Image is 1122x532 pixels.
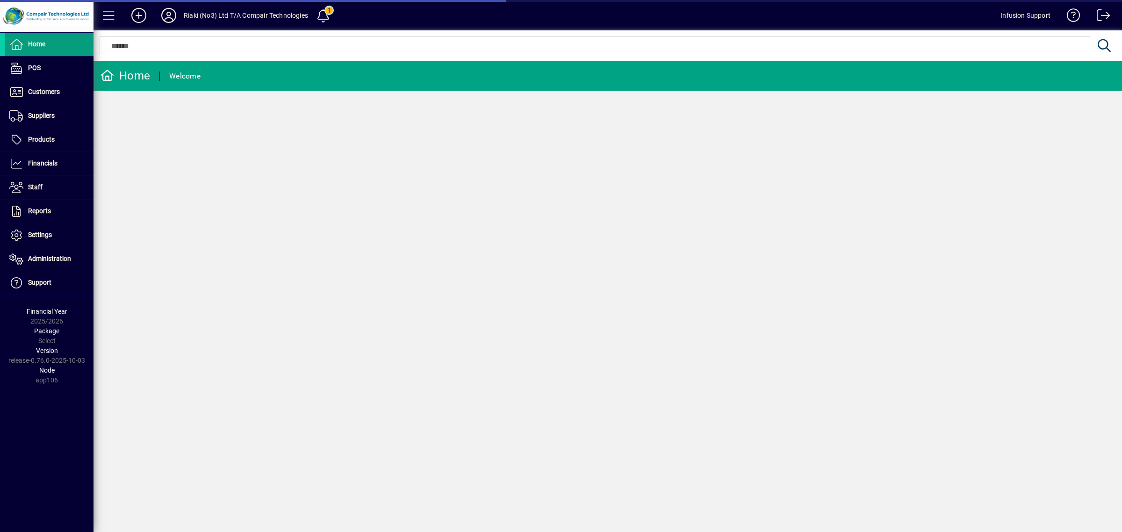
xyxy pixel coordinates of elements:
[28,183,43,191] span: Staff
[124,7,154,24] button: Add
[5,247,93,271] a: Administration
[5,104,93,128] a: Suppliers
[101,68,150,83] div: Home
[28,136,55,143] span: Products
[1060,2,1080,32] a: Knowledge Base
[5,176,93,199] a: Staff
[28,255,71,262] span: Administration
[154,7,184,24] button: Profile
[1000,8,1050,23] div: Infusion Support
[36,347,58,354] span: Version
[5,152,93,175] a: Financials
[28,159,58,167] span: Financials
[5,271,93,295] a: Support
[1090,2,1110,32] a: Logout
[28,40,45,48] span: Home
[28,88,60,95] span: Customers
[184,8,308,23] div: Riaki (No3) Ltd T/A Compair Technologies
[39,367,55,374] span: Node
[5,57,93,80] a: POS
[5,223,93,247] a: Settings
[28,279,51,286] span: Support
[5,80,93,104] a: Customers
[169,69,201,84] div: Welcome
[28,64,41,72] span: POS
[28,231,52,238] span: Settings
[5,200,93,223] a: Reports
[34,327,59,335] span: Package
[28,207,51,215] span: Reports
[27,308,67,315] span: Financial Year
[28,112,55,119] span: Suppliers
[5,128,93,151] a: Products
